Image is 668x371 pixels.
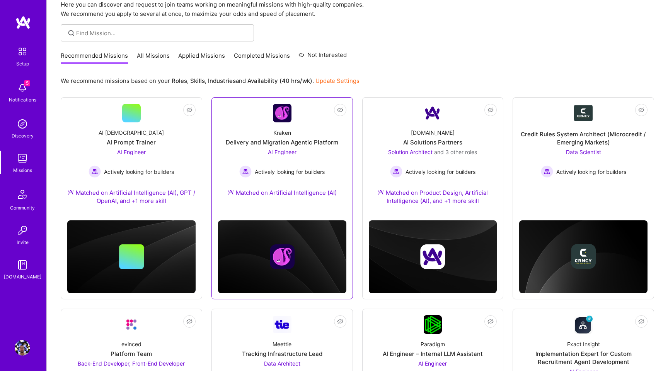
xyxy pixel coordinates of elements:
span: Data Architect [264,360,300,367]
img: discovery [15,116,30,132]
div: [DOMAIN_NAME] [411,129,455,137]
a: Recommended Missions [61,52,128,64]
div: AI Prompt Trainer [107,138,156,146]
div: Missions [13,166,32,174]
div: Paradigm [421,340,445,348]
div: Kraken [273,129,291,137]
img: Company Logo [424,315,442,334]
div: Meettie [273,340,291,348]
span: Back-End Developer, Front-End Developer [78,360,185,367]
img: Invite [15,223,30,238]
a: Not Interested [298,50,347,64]
a: Company LogoCredit Rules System Architect (Microcredit / Emerging Markets)Data Scientist Actively... [519,104,648,195]
div: Platform Team [111,350,152,358]
img: cover [67,220,196,293]
div: Delivery and Migration Agentic Platform [226,138,338,146]
div: Notifications [9,96,36,104]
img: logo [15,15,31,29]
b: Availability (40 hrs/wk) [247,77,312,84]
img: Company Logo [574,105,593,121]
a: Company Logo[DOMAIN_NAME]AI Solutions PartnersSolution Architect and 3 other rolesActively lookin... [369,104,497,214]
div: Matched on Product Design, Artificial Intelligence (AI), and +1 more skill [369,189,497,205]
img: Actively looking for builders [541,165,553,178]
div: Invite [17,238,29,246]
img: Company Logo [122,315,141,334]
b: Roles [172,77,187,84]
div: Matched on Artificial Intelligence (AI) [228,189,337,197]
a: User Avatar [13,340,32,356]
div: Implementation Expert for Custom Recruitment Agent Development [519,350,648,366]
img: Company Logo [423,104,442,122]
img: User Avatar [15,340,30,356]
div: Community [10,204,35,212]
img: Ateam Purple Icon [68,189,74,195]
img: teamwork [15,151,30,166]
span: and 3 other roles [434,149,477,155]
img: Actively looking for builders [89,165,101,178]
div: Exact Insight [567,340,600,348]
span: Solution Architect [388,149,433,155]
input: Find Mission... [76,29,248,37]
span: Actively looking for builders [255,168,325,176]
img: Ateam Purple Icon [378,189,384,195]
img: guide book [15,257,30,273]
div: AI Solutions Partners [403,138,462,146]
span: AI Engineer [418,360,447,367]
img: Company Logo [574,315,593,334]
i: icon EyeClosed [638,318,644,325]
div: Tracking Infrastructure Lead [242,350,322,358]
div: AI Engineer – Internal LLM Assistant [383,350,483,358]
p: We recommend missions based on your , , and . [61,77,360,85]
div: Credit Rules System Architect (Microcredit / Emerging Markets) [519,130,648,146]
i: icon EyeClosed [487,318,494,325]
img: Company logo [270,244,295,269]
i: icon EyeClosed [337,318,343,325]
img: Company Logo [273,316,291,333]
span: Actively looking for builders [104,168,174,176]
img: Actively looking for builders [390,165,402,178]
div: Discovery [12,132,34,140]
a: Completed Missions [234,52,290,64]
i: icon EyeClosed [337,107,343,113]
span: 5 [24,80,30,86]
img: Company logo [420,244,445,269]
div: AI [DEMOGRAPHIC_DATA] [99,129,164,137]
div: evinced [121,340,141,348]
img: Community [13,185,32,204]
i: icon EyeClosed [638,107,644,113]
a: Company LogoKrakenDelivery and Migration Agentic PlatformAI Engineer Actively looking for builder... [218,104,346,206]
i: icon SearchGrey [67,29,76,38]
span: Actively looking for builders [556,168,626,176]
img: cover [369,220,497,293]
i: icon EyeClosed [186,107,193,113]
a: All Missions [137,52,170,64]
i: icon EyeClosed [186,318,193,325]
span: AI Engineer [117,149,146,155]
div: Setup [16,60,29,68]
img: cover [218,220,346,293]
img: setup [14,43,31,60]
div: Matched on Artificial Intelligence (AI), GPT / OpenAI, and +1 more skill [67,189,196,205]
b: Industries [208,77,236,84]
img: Ateam Purple Icon [228,189,234,195]
span: AI Engineer [268,149,297,155]
img: cover [519,220,648,293]
span: Data Scientist [566,149,601,155]
b: Skills [190,77,205,84]
a: Update Settings [315,77,360,84]
img: bell [15,80,30,96]
div: [DOMAIN_NAME] [4,273,41,281]
span: Actively looking for builders [406,168,475,176]
a: Applied Missions [178,52,225,64]
i: icon EyeClosed [487,107,494,113]
img: Company Logo [273,104,291,122]
img: Company logo [571,244,596,269]
a: AI [DEMOGRAPHIC_DATA]AI Prompt TrainerAI Engineer Actively looking for buildersActively looking f... [67,104,196,214]
img: Actively looking for builders [239,165,252,178]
